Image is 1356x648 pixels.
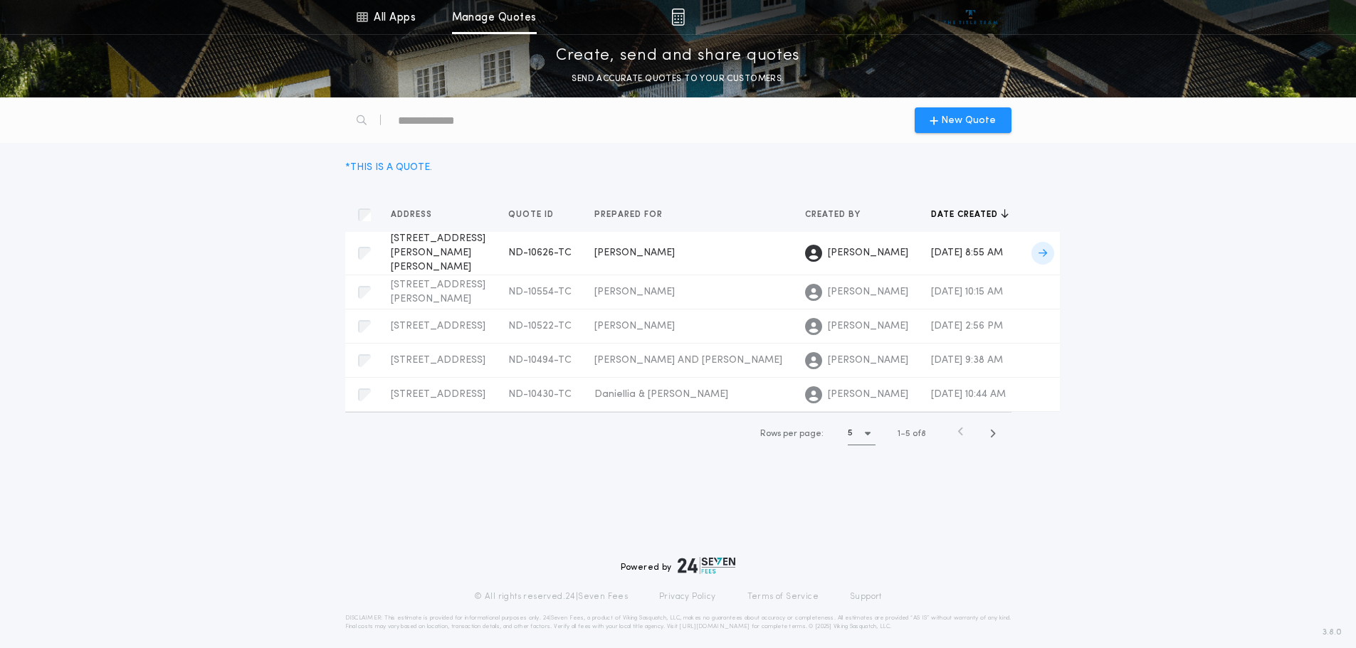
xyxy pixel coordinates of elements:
span: of 8 [913,427,926,440]
span: Address [391,209,435,221]
span: [STREET_ADDRESS] [391,389,485,400]
span: Created by [805,209,863,221]
div: * THIS IS A QUOTE. [345,160,432,175]
span: Daniellia & [PERSON_NAME] [594,389,728,400]
p: © All rights reserved. 24|Seven Fees [474,591,628,602]
button: Quote ID [508,208,564,222]
button: New Quote [915,107,1011,133]
span: Quote ID [508,209,557,221]
span: 1 [898,430,900,438]
span: [STREET_ADDRESS][PERSON_NAME][PERSON_NAME] [391,233,485,272]
img: logo [678,557,736,574]
span: [PERSON_NAME] [828,354,908,368]
a: Terms of Service [747,591,819,602]
span: Date created [931,209,1001,221]
span: [DATE] 2:56 PM [931,321,1003,331]
button: 5 [848,423,876,445]
button: Created by [805,208,871,222]
h1: 5 [848,426,853,440]
span: 5 [905,430,910,438]
span: ND-10430-TC [508,389,572,400]
span: [DATE] 8:55 AM [931,248,1003,258]
span: 3.8.0 [1323,626,1342,639]
a: Support [850,591,882,602]
span: [DATE] 10:44 AM [931,389,1006,400]
span: [DATE] 9:38 AM [931,355,1003,366]
span: ND-10626-TC [508,248,572,258]
button: Date created [931,208,1009,222]
span: [PERSON_NAME] [594,321,675,331]
span: ND-10522-TC [508,321,572,331]
span: [PERSON_NAME] [828,319,908,334]
span: Prepared for [594,209,666,221]
p: Create, send and share quotes [556,45,800,68]
span: [DATE] 10:15 AM [931,287,1003,297]
button: Address [391,208,443,222]
span: ND-10494-TC [508,355,572,366]
span: [STREET_ADDRESS] [391,355,485,366]
span: [PERSON_NAME] [828,388,908,402]
span: [PERSON_NAME] [828,246,908,260]
span: [PERSON_NAME] [828,285,908,299]
div: Powered by [621,557,736,574]
span: [PERSON_NAME] AND [PERSON_NAME] [594,355,782,366]
span: New Quote [941,113,996,128]
span: [PERSON_NAME] [594,248,675,258]
a: [URL][DOMAIN_NAME] [679,624,750,630]
span: [STREET_ADDRESS] [391,321,485,331]
span: ND-10554-TC [508,287,572,297]
p: DISCLAIMER: This estimate is provided for informational purposes only. 24|Seven Fees, a product o... [345,614,1011,631]
span: [PERSON_NAME] [594,287,675,297]
span: [STREET_ADDRESS][PERSON_NAME] [391,280,485,304]
p: SEND ACCURATE QUOTES TO YOUR CUSTOMERS. [572,72,784,86]
img: vs-icon [944,10,997,24]
a: Privacy Policy [659,591,716,602]
span: Rows per page: [760,430,824,438]
img: img [671,9,685,26]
